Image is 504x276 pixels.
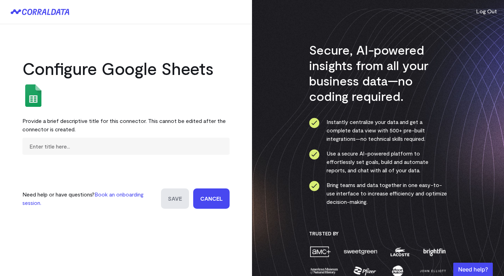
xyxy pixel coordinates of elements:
li: Instantly centralize your data and get a complete data view with 500+ pre-built integrations—no t... [309,118,447,143]
p: Need help or have questions? [22,190,157,207]
h2: Configure Google Sheets [22,58,230,79]
div: Provide a brief descriptive title for this connector. This cannot be edited after the connector i... [22,112,230,138]
h3: Secure, AI-powered insights from all your business data—no coding required. [309,42,447,104]
img: amc-0b11a8f1.png [309,246,331,258]
img: sweetgreen-1d1fb32c.png [343,246,378,258]
img: google_sheets-5a4bad8e.svg [22,84,45,107]
a: Cancel [193,188,230,209]
button: Log Out [476,7,497,15]
img: brightfin-a251e171.png [422,246,447,258]
img: ico-check-circle-4b19435c.svg [309,149,320,160]
input: Save [161,188,189,209]
input: Enter title here... [22,138,230,155]
img: ico-check-circle-4b19435c.svg [309,181,320,191]
img: lacoste-7a6b0538.png [390,246,410,258]
li: Use a secure AI-powered platform to effortlessly set goals, build and automate reports, and chat ... [309,149,447,174]
img: ico-check-circle-4b19435c.svg [309,118,320,128]
li: Bring teams and data together in one easy-to-use interface to increase efficiency and optimize de... [309,181,447,206]
h3: Trusted By [309,230,447,237]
